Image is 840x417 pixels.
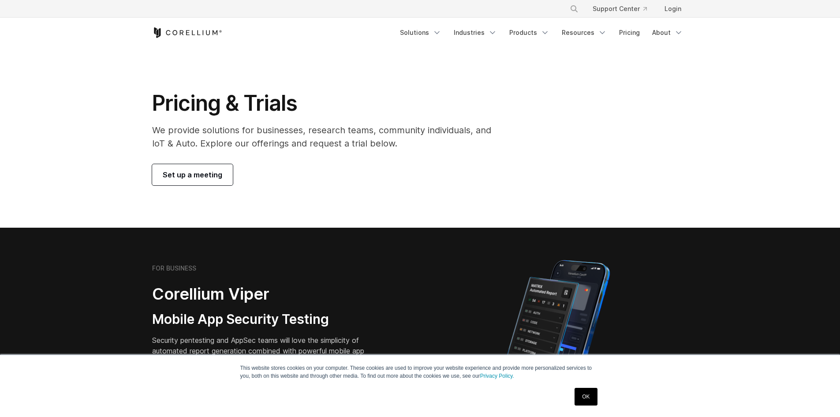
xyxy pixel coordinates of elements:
h3: Mobile App Security Testing [152,311,378,328]
div: Navigation Menu [559,1,688,17]
a: Solutions [395,25,447,41]
a: Privacy Policy. [480,373,514,379]
a: Industries [448,25,502,41]
a: Resources [556,25,612,41]
h1: Pricing & Trials [152,90,504,116]
a: Support Center [586,1,654,17]
a: OK [575,388,597,406]
h2: Corellium Viper [152,284,378,304]
a: Set up a meeting [152,164,233,185]
a: Corellium Home [152,27,222,38]
span: Set up a meeting [163,169,222,180]
p: This website stores cookies on your computer. These cookies are used to improve your website expe... [240,364,600,380]
h6: FOR BUSINESS [152,264,196,272]
p: Security pentesting and AppSec teams will love the simplicity of automated report generation comb... [152,335,378,367]
a: Pricing [614,25,645,41]
button: Search [566,1,582,17]
a: Login [657,1,688,17]
p: We provide solutions for businesses, research teams, community individuals, and IoT & Auto. Explo... [152,124,504,150]
a: Products [504,25,555,41]
div: Navigation Menu [395,25,688,41]
img: Corellium MATRIX automated report on iPhone showing app vulnerability test results across securit... [492,256,625,410]
a: About [647,25,688,41]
